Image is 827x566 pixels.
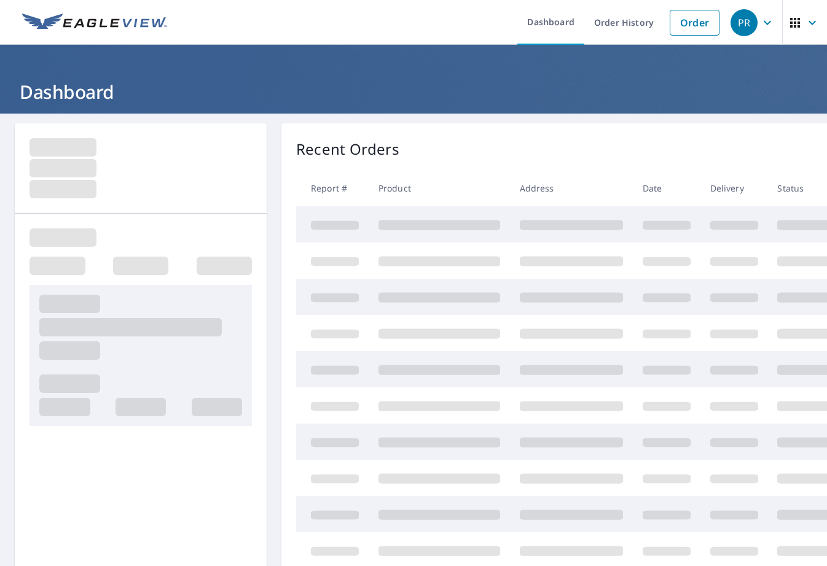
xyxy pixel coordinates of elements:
[296,170,369,206] th: Report #
[670,10,719,36] a: Order
[15,79,812,104] h1: Dashboard
[22,14,167,32] img: EV Logo
[731,9,758,36] div: PR
[369,170,510,206] th: Product
[633,170,700,206] th: Date
[510,170,633,206] th: Address
[296,138,399,160] p: Recent Orders
[700,170,768,206] th: Delivery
